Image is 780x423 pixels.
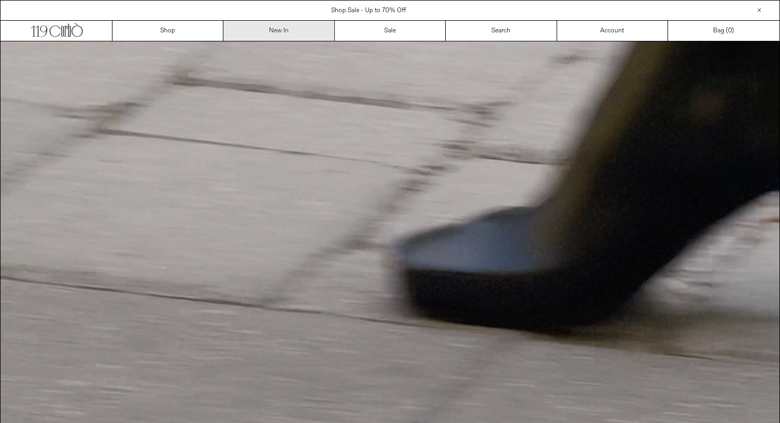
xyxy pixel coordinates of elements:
[335,21,446,41] a: Sale
[728,27,732,35] span: 0
[728,26,734,36] span: )
[668,21,779,41] a: Bag ()
[331,6,406,15] a: Shop Sale - Up to 70% Off
[112,21,223,41] a: Shop
[446,21,557,41] a: Search
[223,21,334,41] a: New In
[557,21,668,41] a: Account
